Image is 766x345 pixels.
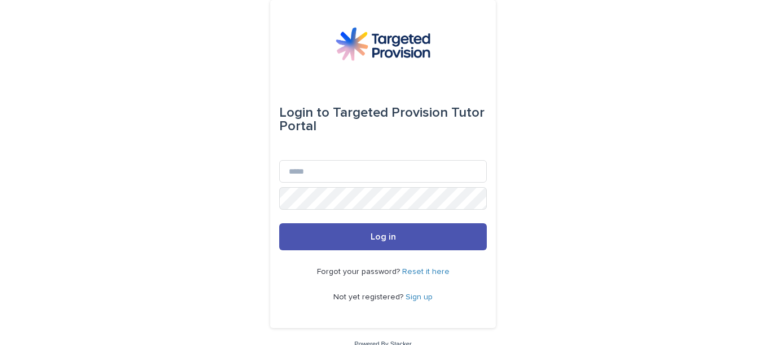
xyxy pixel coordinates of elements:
span: Not yet registered? [333,293,406,301]
div: Targeted Provision Tutor Portal [279,97,487,142]
span: Forgot your password? [317,268,402,276]
img: M5nRWzHhSzIhMunXDL62 [336,27,430,61]
a: Sign up [406,293,433,301]
button: Log in [279,223,487,250]
a: Reset it here [402,268,450,276]
span: Login to [279,106,329,120]
span: Log in [371,232,396,241]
